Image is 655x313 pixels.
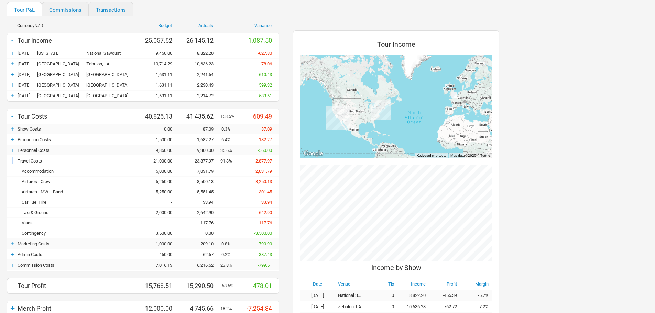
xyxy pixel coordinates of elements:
[179,137,220,142] div: 1,682.27
[18,220,138,225] div: Visas
[179,220,220,225] div: 117.76
[366,278,398,290] th: Tix
[18,305,138,312] div: Merch Profit
[138,231,179,236] div: 3,500.00
[179,179,220,184] div: 8,500.13
[220,262,238,268] div: 23.8%
[18,189,138,194] div: Airfares - MW + Band
[179,158,220,164] div: 23,877.97
[18,51,86,56] div: New York
[179,72,220,77] div: 2,241.54
[138,252,179,257] div: 450.00
[86,61,138,66] div: Zebulon, LA
[460,290,492,301] td: -5.2%
[7,147,18,154] div: +
[480,154,490,157] a: Terms
[18,113,138,120] div: Tour Costs
[18,252,138,257] div: Admin Costs
[42,2,89,16] a: Commissions
[138,282,179,289] div: -15,768.51
[259,93,272,98] span: 583.61
[460,301,492,312] td: 7.2%
[138,82,179,88] div: 1,631.11
[335,301,366,312] td: Zebulon, LA
[253,113,272,120] span: 609.49
[138,220,179,225] div: -
[18,37,138,44] div: Tour Income
[179,200,220,205] div: 33.94
[179,93,220,98] div: 2,214.72
[300,37,492,55] div: Tour Income
[179,148,220,153] div: 9,300.00
[138,93,179,98] div: 1,631.11
[259,82,272,88] span: 599.32
[300,278,335,290] th: Date
[18,82,30,88] span: [DATE]
[7,251,18,258] div: +
[18,82,86,88] div: London
[7,71,18,78] div: +
[220,241,238,246] div: 0.8%
[7,81,18,88] div: +
[450,154,476,157] span: Map data ©2025
[86,82,138,88] div: St Pancras Old Church
[335,290,366,301] td: National Sawdust
[179,305,220,312] div: 4,745.66
[18,126,138,132] div: Show Costs
[397,290,429,301] td: 8,822.20
[220,137,238,142] div: 6.4%
[17,23,43,28] span: Currency NZD
[255,158,272,164] span: 2,877.97
[220,158,238,164] div: 91.3%
[179,241,220,246] div: 209.10
[254,231,272,236] span: -3,500.00
[417,153,446,158] button: Keyboard shortcuts
[7,125,18,132] div: +
[366,290,398,301] td: 0
[138,305,179,312] div: 12,000.00
[259,220,272,225] span: 117.76
[397,278,429,290] th: Income
[429,278,461,290] th: Profit
[138,158,179,164] div: 21,000.00
[7,2,42,16] a: Tour P&L
[179,282,220,289] div: -15,290.50
[18,169,138,174] div: Accommodation
[18,262,138,268] div: Commission Costs
[18,179,138,184] div: Airfares - Crew
[179,61,220,66] div: 10,636.23
[7,23,17,29] div: +
[7,111,18,121] div: -
[18,72,86,77] div: London
[258,262,272,268] span: -799.51
[220,306,238,311] div: 18.2%
[179,126,220,132] div: 87.09
[253,282,272,289] span: 478.01
[429,301,461,312] td: 762.72
[255,169,272,174] span: 2,031.79
[158,23,172,28] a: Budget
[7,240,18,247] div: +
[179,189,220,194] div: 5,551.45
[138,137,179,142] div: 1,500.00
[18,241,138,246] div: Marketing Costs
[18,72,30,77] span: [DATE]
[258,252,272,257] span: -387.43
[138,72,179,77] div: 1,631.11
[138,179,179,184] div: 5,250.00
[138,210,179,215] div: 2,000.00
[18,282,138,289] div: Tour Profit
[261,200,272,205] span: 33.94
[302,149,325,158] a: Open this area in Google Maps (opens a new window)
[220,252,238,257] div: 0.2%
[86,72,138,77] div: St Pancras Old Church
[397,301,429,312] td: 10,636.23
[451,92,456,97] div: London, England (2,214.72)
[179,82,220,88] div: 2,230.43
[18,200,138,205] div: Car Fuel Hire
[300,261,492,278] div: Income by Show
[248,37,272,44] span: 1,087.50
[179,37,220,44] div: 26,145.12
[302,149,325,158] img: Google
[138,126,179,132] div: 0.00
